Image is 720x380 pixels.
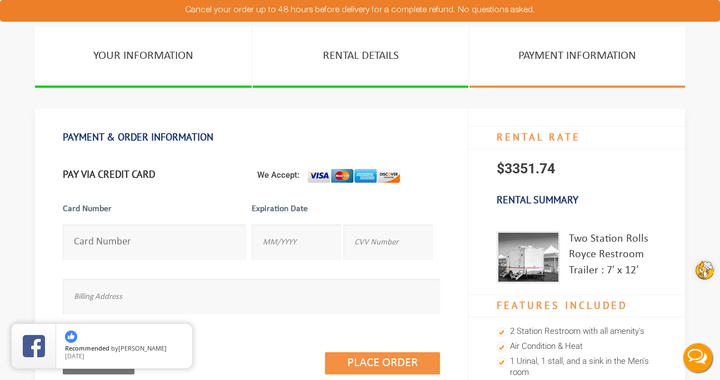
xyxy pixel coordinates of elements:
[469,188,685,212] h3: Rental Summary
[257,170,308,180] span: We Accept:
[469,126,685,149] h4: RENTAL RATE
[35,27,252,88] a: YOUR INFORMATION
[569,231,657,283] div: Two Station Rolls Royce Restroom Trailer : 7′ x 12′
[63,224,246,259] input: Card Number
[65,352,84,360] span: [DATE]
[469,27,685,88] a: PAYMENT INFORMATION
[63,203,246,222] label: Card Number
[65,331,77,343] img: thumbs up icon
[118,344,167,352] span: [PERSON_NAME]
[63,126,440,149] h1: PAYMENT & ORDER INFORMATION
[253,27,468,88] a: RENTAL DETAILS
[65,345,183,353] span: by
[343,224,433,259] input: CVV Number
[63,279,440,314] input: Billing Address
[497,339,657,354] li: Air Condition & Heat
[63,168,155,181] label: PAY VIA CREDIT CARD
[469,294,685,318] h4: Features Included
[65,344,109,352] span: Recommended
[325,352,440,374] input: Place Order
[676,336,720,380] button: Live Chat
[469,149,685,188] p: $3351.74
[252,224,341,259] input: MM/YYYY
[23,335,45,357] img: Review Rating
[252,203,435,222] label: Expiration Date
[497,324,657,339] li: 2 Station Restroom with all amenity's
